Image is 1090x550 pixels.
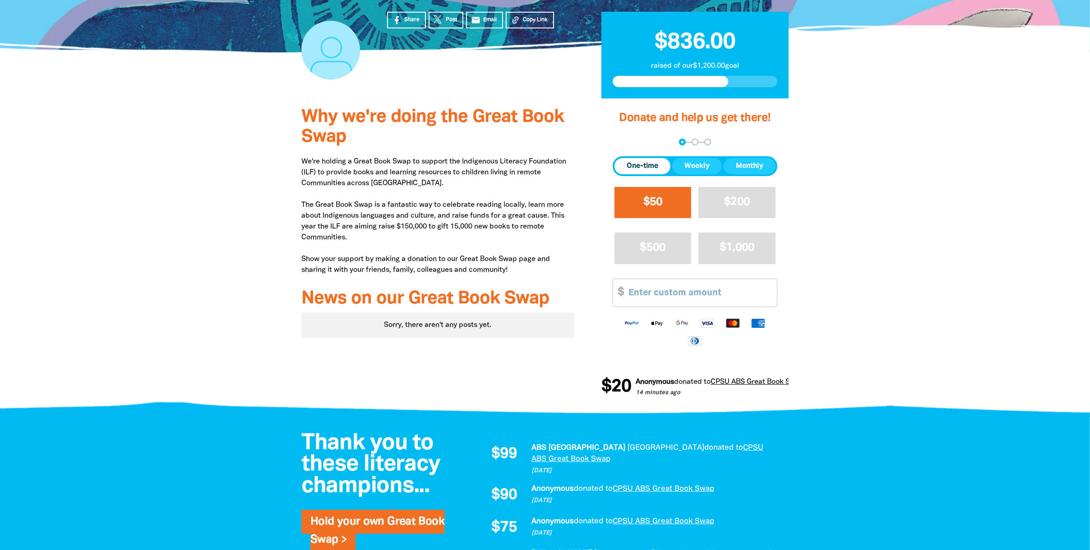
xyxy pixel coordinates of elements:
[674,379,710,385] span: donated to
[491,488,517,503] span: $90
[601,378,631,396] span: $20
[736,161,763,172] span: Monthly
[466,12,503,28] a: emailEmail
[531,518,574,525] em: Anonymous
[531,466,780,475] p: [DATE]
[614,158,670,174] button: One-time
[670,318,695,328] img: Google Pay logo
[387,12,426,28] a: Share
[446,16,457,24] span: Post
[601,373,789,401] div: Donation stream
[491,447,517,462] span: $99
[720,318,745,328] img: Mastercard logo
[531,529,780,538] p: [DATE]
[310,517,444,545] a: Hold your own Great Book Swap >
[745,318,771,328] img: American Express logo
[704,139,711,145] button: Navigate to step 3 of 3 to enter your payment details
[301,433,440,497] span: Thank you to these literacy champions...
[698,187,776,218] button: $200
[574,518,613,525] span: donated to
[619,113,771,123] span: Donate and help us get there!
[613,156,777,176] div: Donation frequency
[684,161,710,172] span: Weekly
[704,444,743,451] span: donated to
[301,109,564,145] span: Why we're doing the Great Book Swap
[491,520,517,536] span: $75
[635,389,804,398] p: 14 minutes ago
[655,32,735,53] span: $836.00
[682,336,707,346] img: Diners Club logo
[622,279,777,307] input: Enter custom amount
[613,485,714,492] a: CPSU ABS Great Book Swap
[724,158,776,174] button: Monthly
[506,12,554,28] button: Copy Link
[301,312,574,338] div: Paginated content
[301,312,574,338] div: Sorry, there aren't any posts yet.
[627,161,658,172] span: One-time
[720,242,755,253] span: $1,000
[614,187,692,218] button: $50
[628,444,704,451] em: [GEOGRAPHIC_DATA]
[531,496,780,505] p: [DATE]
[619,318,644,328] img: Paypal logo
[672,158,722,174] button: Weekly
[695,318,720,328] img: Visa logo
[692,139,698,145] button: Navigate to step 2 of 3 to enter your details
[531,485,574,492] em: Anonymous
[471,15,480,25] i: email
[483,16,497,24] span: Email
[698,233,776,264] button: $1,000
[635,379,674,385] em: Anonymous
[640,242,666,253] span: $500
[679,139,686,145] button: Navigate to step 1 of 3 to enter your donation amount
[429,12,463,28] a: Post
[644,318,670,328] img: Apple Pay logo
[710,379,804,385] a: CPSU ABS Great Book Swap
[724,197,750,207] span: $200
[613,311,777,353] div: Available payment methods
[301,156,574,275] p: We're holding a Great Book Swap to support the Indigenous Literacy Foundation (ILF) to provide bo...
[301,289,574,309] h3: News on our Great Book Swap
[574,485,613,492] span: donated to
[613,518,714,525] a: CPSU ABS Great Book Swap
[643,197,663,207] span: $50
[523,16,548,24] span: Copy Link
[613,279,624,307] span: $
[404,16,420,24] span: Share
[614,233,692,264] button: $500
[531,444,625,451] em: ABS [GEOGRAPHIC_DATA]
[613,61,777,71] p: raised of our $1,200.00 goal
